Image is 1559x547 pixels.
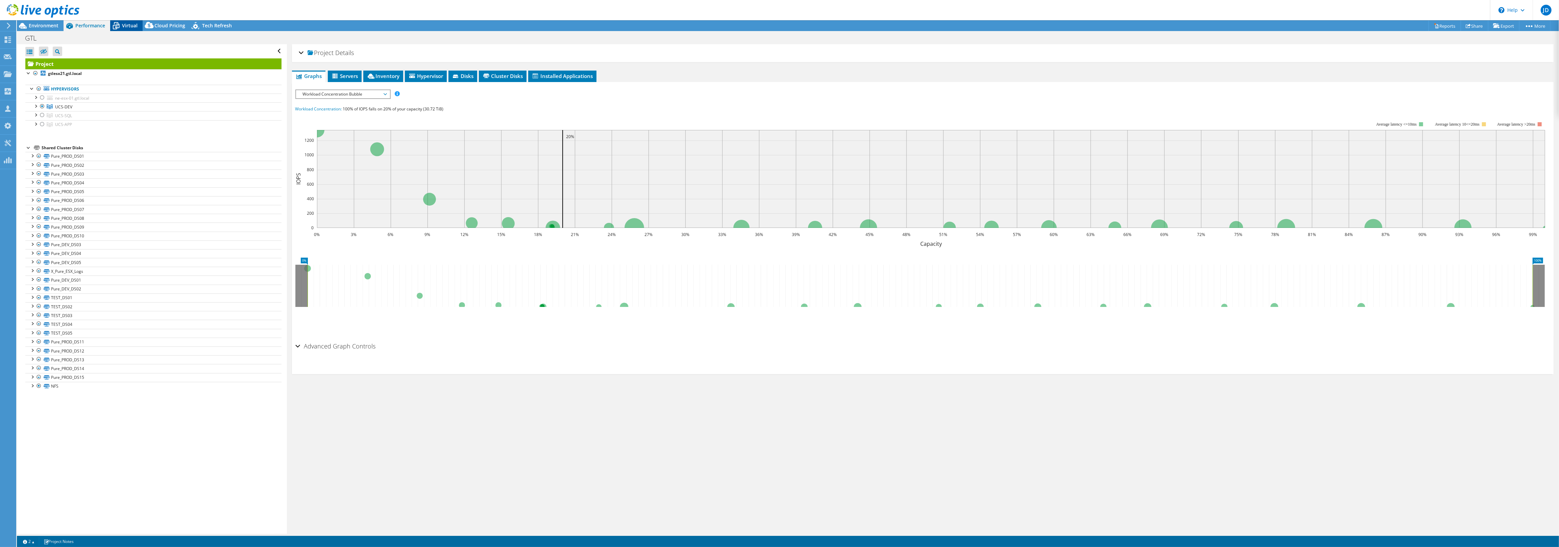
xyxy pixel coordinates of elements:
[202,22,232,29] span: Tech Refresh
[829,232,837,237] text: 42%
[55,95,89,101] span: ne-esx-01.gtl.local
[902,232,910,237] text: 48%
[29,22,58,29] span: Environment
[25,111,282,120] a: UCS-SQL
[25,196,282,205] a: Pure_PROD_DS06
[48,71,82,76] b: gtlesx21.gtl.local
[25,338,282,346] a: Pure_PROD_DS11
[755,232,763,237] text: 36%
[311,225,314,231] text: 0
[25,267,282,276] a: X_Pure_ESX_Logs
[939,232,947,237] text: 51%
[122,22,138,29] span: Virtual
[1376,122,1417,127] tspan: Average latency <=10ms
[25,170,282,178] a: Pure_PROD_DS03
[571,232,579,237] text: 21%
[25,346,282,355] a: Pure_PROD_DS12
[388,232,393,237] text: 6%
[792,232,800,237] text: 39%
[295,339,376,353] h2: Advanced Graph Controls
[25,120,282,129] a: UCS-APP
[305,152,314,158] text: 1000
[1541,5,1552,16] span: JD
[22,34,47,42] h1: GTL
[25,223,282,231] a: Pure_PROD_DS09
[25,293,282,302] a: TEST_DS01
[1435,122,1480,127] tspan: Average latency 10<=20ms
[39,537,78,546] a: Project Notes
[25,329,282,338] a: TEST_DS05
[307,167,314,173] text: 800
[305,137,314,143] text: 1200
[295,73,322,79] span: Graphs
[314,232,320,237] text: 0%
[25,232,282,240] a: Pure_PROD_DS10
[25,178,282,187] a: Pure_PROD_DS04
[299,90,386,98] span: Workload Concentration Bubble
[25,94,282,102] a: ne-esx-01.gtl.local
[25,276,282,284] a: Pure_DEV_DS01
[25,320,282,329] a: TEST_DS04
[295,173,302,185] text: IOPS
[681,232,689,237] text: 30%
[718,232,726,237] text: 33%
[1488,21,1519,31] a: Export
[343,106,444,112] span: 100% of IOPS falls on 20% of your capacity (30.72 TiB)
[1160,232,1168,237] text: 69%
[644,232,653,237] text: 27%
[25,258,282,267] a: Pure_DEV_DS05
[55,104,72,110] span: UCS-DEV
[1308,232,1316,237] text: 81%
[307,181,314,187] text: 600
[1529,232,1537,237] text: 99%
[608,232,616,237] text: 24%
[295,106,342,112] span: Workload Concentration:
[154,22,185,29] span: Cloud Pricing
[42,144,282,152] div: Shared Cluster Disks
[1497,122,1535,127] text: Average latency >20ms
[1013,232,1021,237] text: 57%
[1499,7,1505,13] svg: \n
[351,232,357,237] text: 3%
[408,73,443,79] span: Hypervisor
[25,364,282,373] a: Pure_PROD_DS14
[367,73,400,79] span: Inventory
[497,232,505,237] text: 15%
[1492,232,1500,237] text: 96%
[25,69,282,78] a: gtlesx21.gtl.local
[1271,232,1279,237] text: 78%
[25,161,282,170] a: Pure_PROD_DS02
[482,73,523,79] span: Cluster Disks
[1382,232,1390,237] text: 87%
[336,49,354,57] span: Details
[25,102,282,111] a: UCS-DEV
[976,232,984,237] text: 54%
[25,382,282,391] a: NFS
[866,232,874,237] text: 45%
[25,214,282,223] a: Pure_PROD_DS08
[25,373,282,382] a: Pure_PROD_DS15
[25,355,282,364] a: Pure_PROD_DS13
[1429,21,1461,31] a: Reports
[532,73,593,79] span: Installed Applications
[25,302,282,311] a: TEST_DS02
[1197,232,1205,237] text: 72%
[25,85,282,94] a: Hypervisors
[1455,232,1463,237] text: 93%
[452,73,474,79] span: Disks
[424,232,430,237] text: 9%
[1345,232,1353,237] text: 84%
[55,113,72,119] span: UCS-SQL
[534,232,542,237] text: 18%
[25,285,282,293] a: Pure_DEV_DS02
[25,240,282,249] a: Pure_DEV_DS03
[25,187,282,196] a: Pure_PROD_DS05
[1461,21,1488,31] a: Share
[1418,232,1427,237] text: 90%
[1519,21,1551,31] a: More
[460,232,468,237] text: 12%
[25,249,282,258] a: Pure_DEV_DS04
[331,73,358,79] span: Servers
[25,152,282,161] a: Pure_PROD_DS01
[25,58,282,69] a: Project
